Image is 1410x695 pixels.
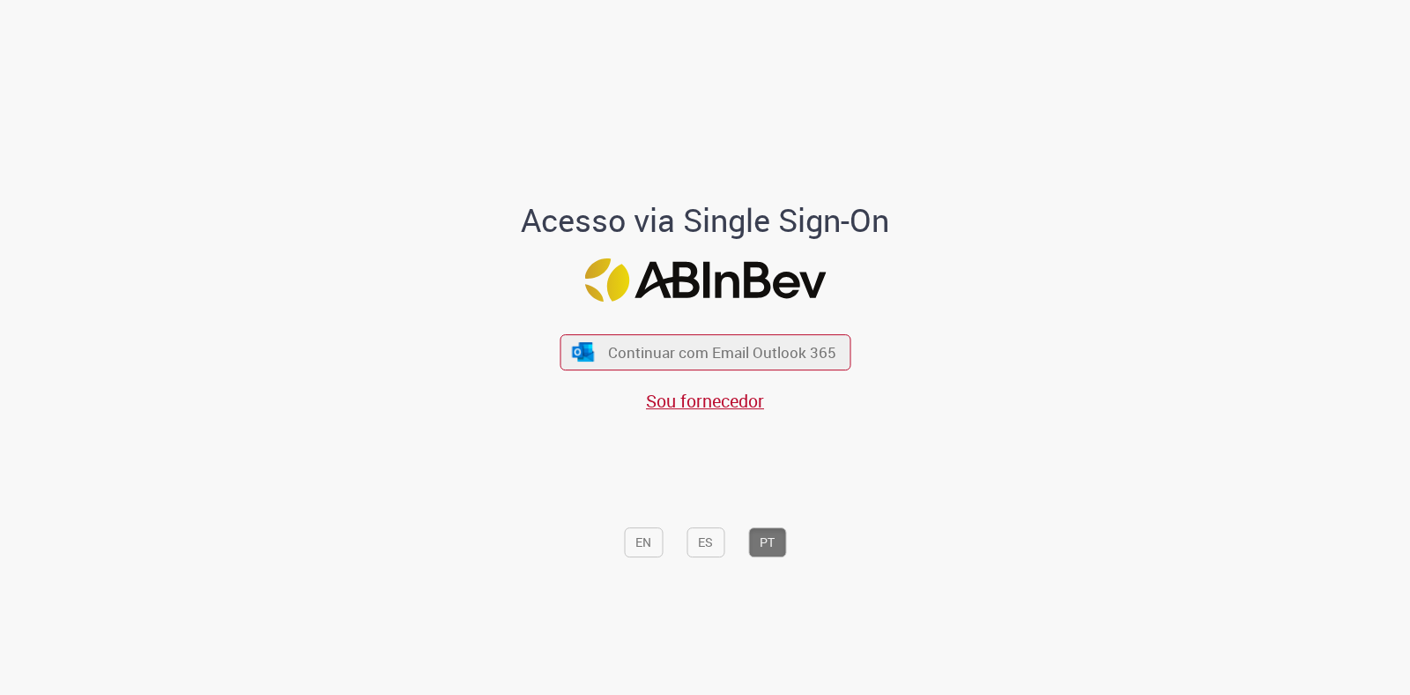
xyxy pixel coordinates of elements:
img: Logo ABInBev [584,258,826,302]
a: Sou fornecedor [646,389,764,413]
button: PT [748,528,786,558]
button: ES [686,528,724,558]
h1: Acesso via Single Sign-On [461,203,950,238]
img: ícone Azure/Microsoft 360 [571,343,596,362]
button: EN [624,528,663,558]
span: Continuar com Email Outlook 365 [608,342,836,362]
button: ícone Azure/Microsoft 360 Continuar com Email Outlook 365 [560,334,850,370]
